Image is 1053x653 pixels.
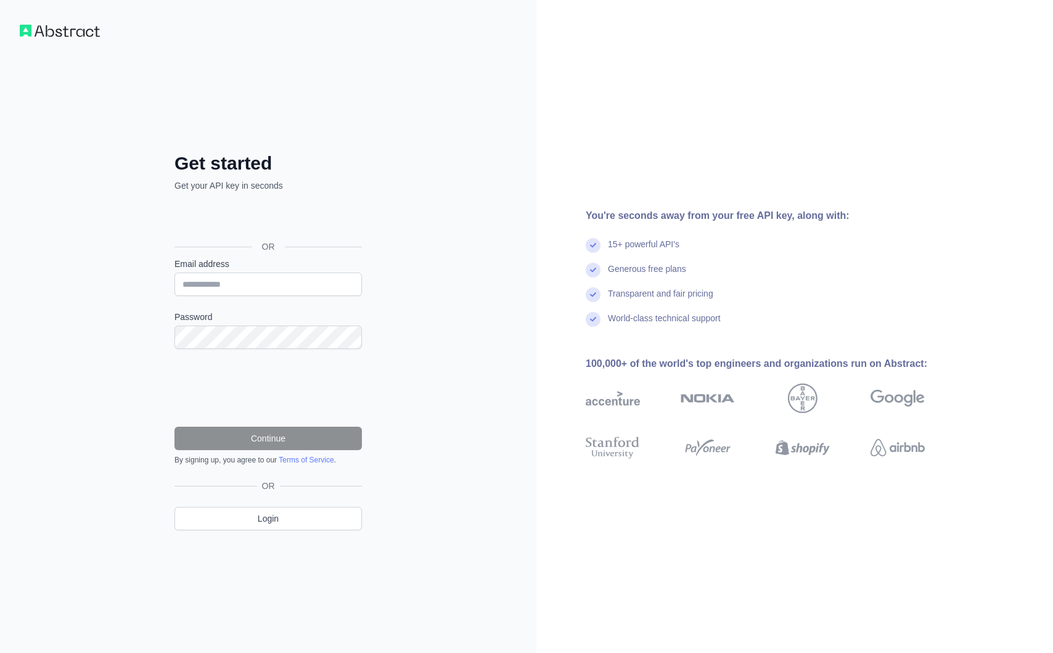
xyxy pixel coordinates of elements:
[252,240,285,253] span: OR
[681,434,735,461] img: payoneer
[20,25,100,37] img: Workflow
[168,205,366,232] iframe: Sign in with Google Button
[586,384,640,413] img: accenture
[586,263,600,277] img: check mark
[257,480,280,492] span: OR
[681,384,735,413] img: nokia
[586,208,964,223] div: You're seconds away from your free API key, along with:
[871,384,925,413] img: google
[586,312,600,327] img: check mark
[608,312,721,337] div: World-class technical support
[586,287,600,302] img: check mark
[608,287,713,312] div: Transparent and fair pricing
[174,427,362,450] button: Continue
[586,434,640,461] img: stanford university
[608,238,679,263] div: 15+ powerful API's
[174,364,362,412] iframe: reCAPTCHA
[788,384,817,413] img: bayer
[776,434,830,461] img: shopify
[279,456,334,464] a: Terms of Service
[174,179,362,192] p: Get your API key in seconds
[586,238,600,253] img: check mark
[174,311,362,323] label: Password
[871,434,925,461] img: airbnb
[608,263,686,287] div: Generous free plans
[174,258,362,270] label: Email address
[174,152,362,175] h2: Get started
[586,356,964,371] div: 100,000+ of the world's top engineers and organizations run on Abstract:
[174,507,362,530] a: Login
[174,455,362,465] div: By signing up, you agree to our .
